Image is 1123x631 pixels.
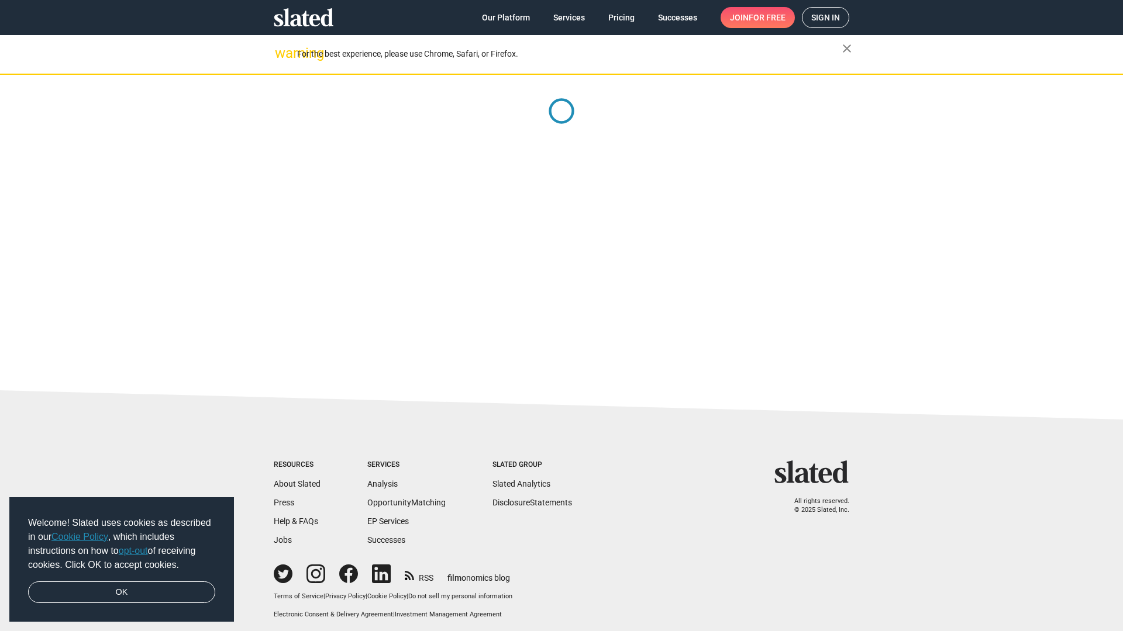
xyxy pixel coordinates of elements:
[447,573,461,583] span: film
[658,7,697,28] span: Successes
[608,7,635,28] span: Pricing
[649,7,707,28] a: Successes
[51,532,108,542] a: Cookie Policy
[28,516,215,572] span: Welcome! Slated uses cookies as described in our , which includes instructions on how to of recei...
[447,563,510,584] a: filmonomics blog
[782,497,849,514] p: All rights reserved. © 2025 Slated, Inc.
[325,592,366,600] a: Privacy Policy
[274,611,393,618] a: Electronic Consent & Delivery Agreement
[367,498,446,507] a: OpportunityMatching
[119,546,148,556] a: opt-out
[473,7,539,28] a: Our Platform
[492,479,550,488] a: Slated Analytics
[275,46,289,60] mat-icon: warning
[274,592,323,600] a: Terms of Service
[323,592,325,600] span: |
[274,535,292,545] a: Jobs
[395,611,502,618] a: Investment Management Agreement
[366,592,367,600] span: |
[297,46,842,62] div: For the best experience, please use Chrome, Safari, or Firefox.
[544,7,594,28] a: Services
[405,566,433,584] a: RSS
[408,592,512,601] button: Do not sell my personal information
[367,516,409,526] a: EP Services
[9,497,234,622] div: cookieconsent
[802,7,849,28] a: Sign in
[492,498,572,507] a: DisclosureStatements
[811,8,840,27] span: Sign in
[367,460,446,470] div: Services
[274,460,321,470] div: Resources
[749,7,786,28] span: for free
[553,7,585,28] span: Services
[274,516,318,526] a: Help & FAQs
[407,592,408,600] span: |
[274,479,321,488] a: About Slated
[721,7,795,28] a: Joinfor free
[367,592,407,600] a: Cookie Policy
[367,535,405,545] a: Successes
[274,498,294,507] a: Press
[492,460,572,470] div: Slated Group
[730,7,786,28] span: Join
[393,611,395,618] span: |
[482,7,530,28] span: Our Platform
[840,41,854,56] mat-icon: close
[28,581,215,604] a: dismiss cookie message
[367,479,398,488] a: Analysis
[599,7,644,28] a: Pricing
